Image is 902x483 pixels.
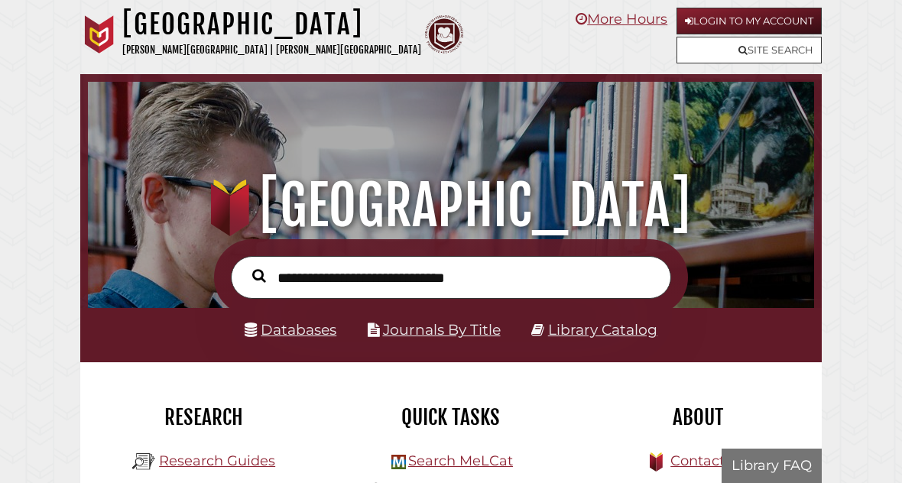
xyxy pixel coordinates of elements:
a: Contact Us [670,452,746,469]
h1: [GEOGRAPHIC_DATA] [102,172,801,239]
h2: Research [92,404,316,430]
img: Calvin University [80,15,118,53]
a: Databases [245,321,336,339]
button: Search [245,266,274,287]
a: Journals By Title [383,321,501,339]
h2: About [586,404,810,430]
a: Login to My Account [676,8,822,34]
i: Search [252,269,266,284]
a: More Hours [576,11,667,28]
h1: [GEOGRAPHIC_DATA] [122,8,421,41]
img: Hekman Library Logo [391,455,406,469]
img: Hekman Library Logo [132,450,155,473]
a: Search MeLCat [408,452,513,469]
img: Calvin Theological Seminary [425,15,463,53]
a: Library Catalog [548,321,657,339]
h2: Quick Tasks [339,404,563,430]
a: Site Search [676,37,822,63]
a: Research Guides [159,452,275,469]
p: [PERSON_NAME][GEOGRAPHIC_DATA] | [PERSON_NAME][GEOGRAPHIC_DATA] [122,41,421,59]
